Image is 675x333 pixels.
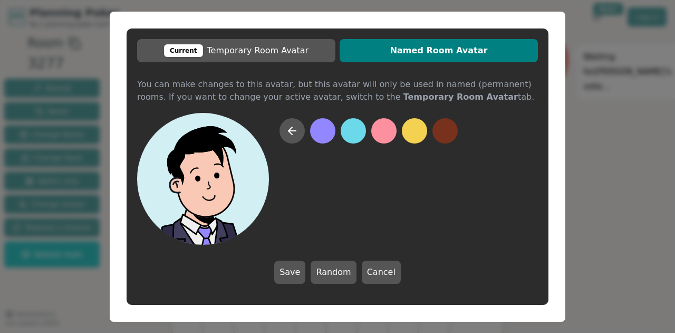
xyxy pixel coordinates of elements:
[403,92,518,102] b: Temporary Room Avatar
[345,44,533,57] span: Named Room Avatar
[137,39,335,62] button: CurrentTemporary Room Avatar
[274,261,305,284] button: Save
[142,44,330,57] span: Temporary Room Avatar
[164,44,203,57] div: Current
[362,261,401,284] button: Cancel
[311,261,356,284] button: Random
[137,78,538,87] div: You can make changes to this avatar, but this avatar will only be used in named (permanent) rooms...
[340,39,538,62] button: Named Room Avatar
